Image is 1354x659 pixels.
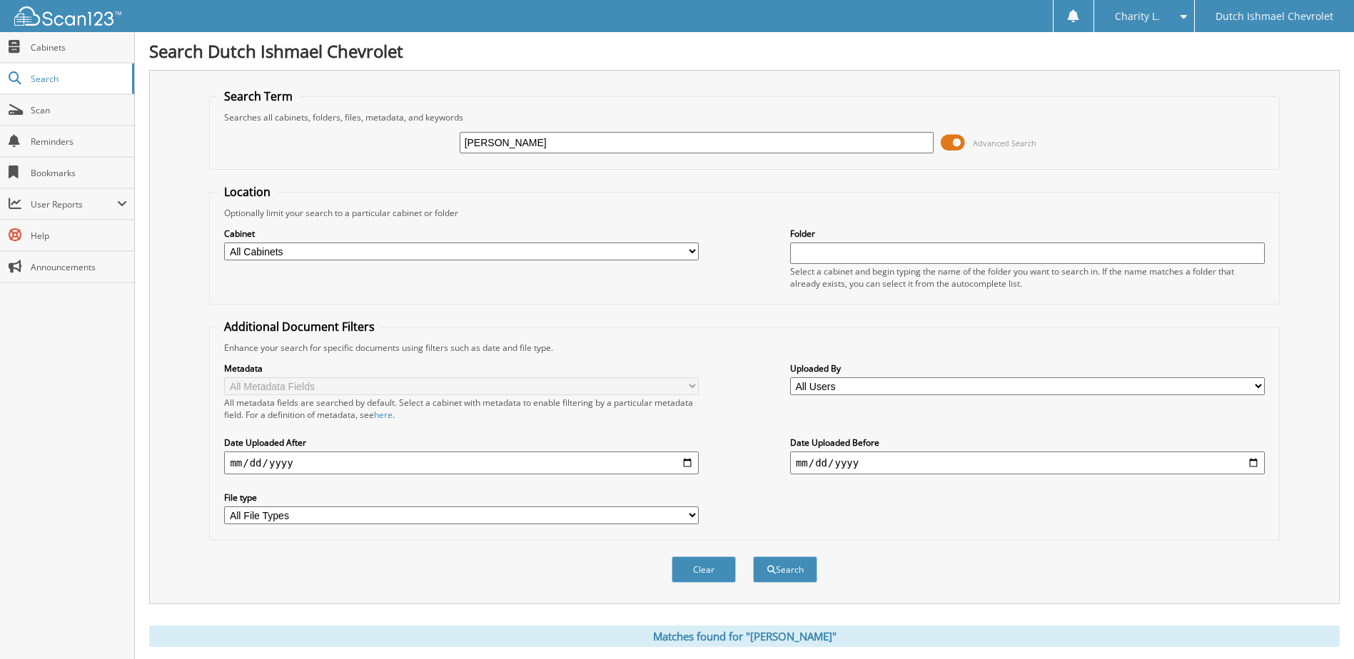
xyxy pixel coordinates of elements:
span: Announcements [31,261,127,273]
input: end [790,451,1265,474]
div: Select a cabinet and begin typing the name of the folder you want to search in. If the name match... [790,265,1265,290]
legend: Additional Document Filters [217,319,382,334]
label: Metadata [224,362,699,374]
legend: Location [217,184,278,200]
span: Charity L. [1115,12,1160,21]
div: Matches found for "[PERSON_NAME]" [149,625,1340,647]
span: Search [31,73,125,85]
span: Advanced Search [973,138,1036,148]
span: Dutch Ishmael Chevrolet [1216,12,1333,21]
span: Cabinets [31,41,127,53]
h1: Search Dutch Ishmael Chevrolet [149,39,1340,63]
span: Help [31,230,127,242]
div: Searches all cabinets, folders, files, metadata, and keywords [217,111,1271,123]
span: Bookmarks [31,167,127,179]
div: All metadata fields are searched by default. Select a cabinet with metadata to enable filtering b... [224,397,699,421]
label: Folder [790,228,1265,240]
label: Date Uploaded Before [790,436,1265,449]
label: File type [224,491,699,504]
legend: Search Term [217,88,300,104]
span: Scan [31,104,127,116]
button: Search [753,556,817,583]
a: here [374,409,393,421]
span: User Reports [31,198,117,210]
span: Reminders [31,136,127,148]
label: Cabinet [224,228,699,240]
div: Optionally limit your search to a particular cabinet or folder [217,207,1271,219]
label: Uploaded By [790,362,1265,374]
input: start [224,451,699,474]
label: Date Uploaded After [224,436,699,449]
button: Clear [672,556,736,583]
div: Enhance your search for specific documents using filters such as date and file type. [217,342,1271,354]
img: scan123-logo-white.svg [14,6,121,26]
